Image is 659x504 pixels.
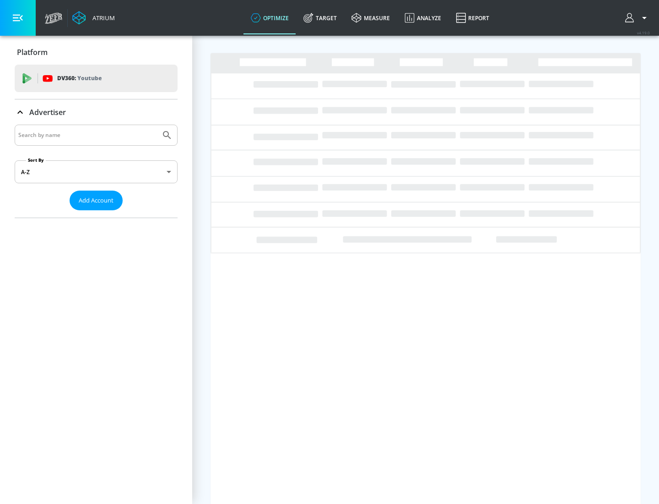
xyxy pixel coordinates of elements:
input: Search by name [18,129,157,141]
div: A-Z [15,160,178,183]
a: Report [448,1,497,34]
div: Advertiser [15,99,178,125]
div: Platform [15,39,178,65]
span: Add Account [79,195,113,206]
span: v 4.19.0 [637,30,650,35]
a: optimize [243,1,296,34]
p: Advertiser [29,107,66,117]
div: Atrium [89,14,115,22]
nav: list of Advertiser [15,210,178,218]
a: Target [296,1,344,34]
a: Atrium [72,11,115,25]
p: Youtube [77,73,102,83]
a: measure [344,1,397,34]
p: Platform [17,47,48,57]
div: Advertiser [15,125,178,218]
p: DV360: [57,73,102,83]
a: Analyze [397,1,448,34]
button: Add Account [70,191,123,210]
div: DV360: Youtube [15,65,178,92]
label: Sort By [26,157,46,163]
